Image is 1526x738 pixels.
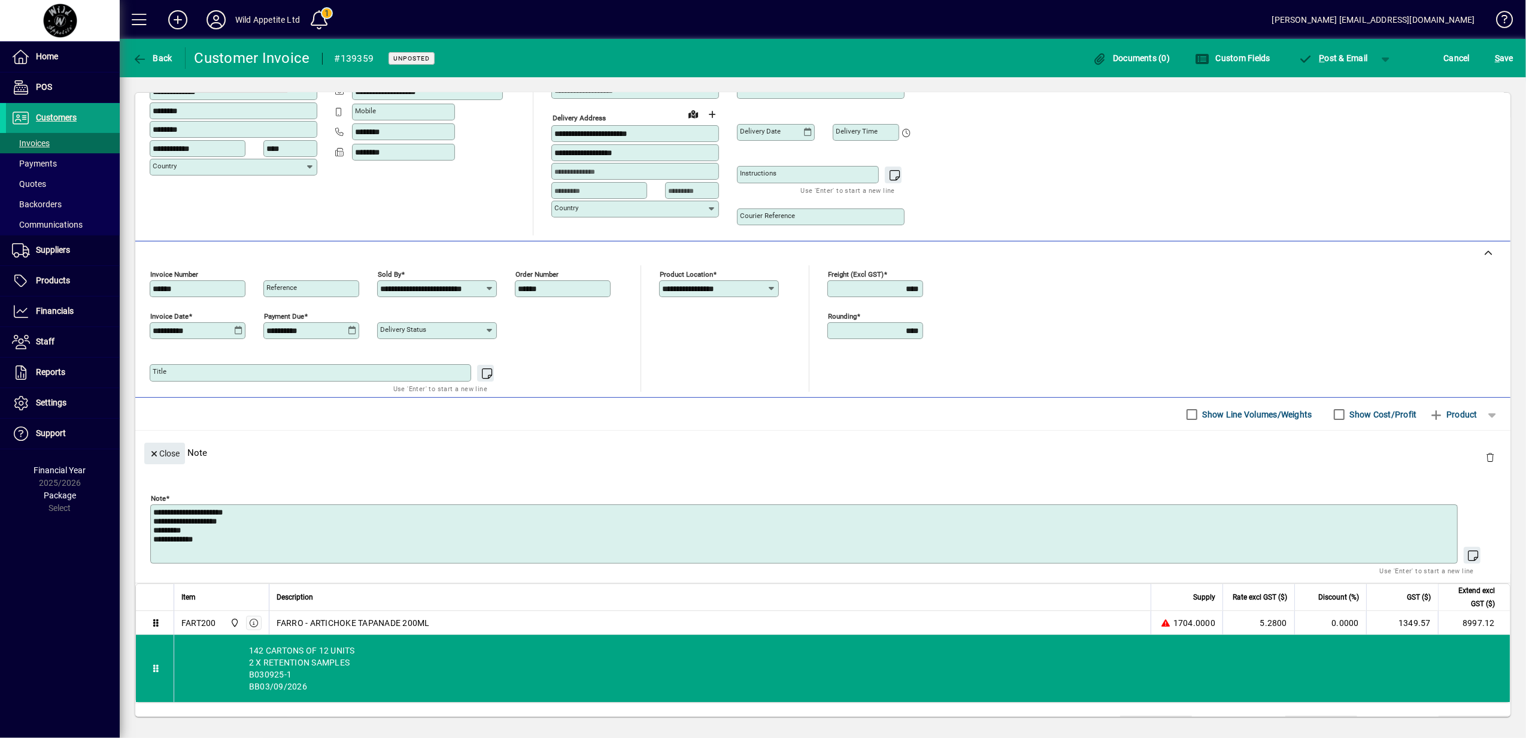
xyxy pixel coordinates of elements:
span: Package [44,491,76,500]
app-page-header-button: Delete [1476,452,1504,462]
td: 0.0000 M³ [1120,716,1192,731]
td: 8997.12 [1439,716,1510,731]
mat-label: Freight (excl GST) [828,270,884,279]
span: Close [149,444,180,464]
button: Back [129,47,175,69]
span: Rate excl GST ($) [1233,591,1287,604]
span: ave [1495,49,1513,68]
span: Support [36,428,66,438]
label: Show Cost/Profit [1348,409,1417,421]
app-page-header-button: Close [141,447,188,458]
span: GST ($) [1407,591,1431,604]
mat-label: Instructions [740,169,776,177]
mat-label: Courier Reference [740,211,795,220]
button: Custom Fields [1192,47,1273,69]
span: Back [132,53,172,63]
mat-hint: Use 'Enter' to start a new line [801,183,895,197]
a: Home [6,42,120,72]
button: Close [144,443,185,464]
mat-label: Product location [660,270,713,279]
td: Freight (excl GST) [1202,716,1285,731]
td: GST exclusive [1367,716,1439,731]
span: ost & Email [1299,53,1368,63]
a: Quotes [6,174,120,194]
div: Wild Appetite Ltd [235,10,300,29]
mat-label: Payment due [264,312,304,320]
button: Add [159,9,197,31]
span: Unposted [393,55,430,62]
span: Customers [36,113,77,122]
span: Financial Year [34,465,86,475]
mat-label: Invoice date [150,312,189,320]
a: Knowledge Base [1487,2,1511,41]
span: 1704.0000 [1173,617,1215,629]
a: Settings [6,388,120,418]
div: FART200 [181,617,216,629]
td: Total Volume [1048,716,1120,731]
button: Save [1492,47,1516,69]
mat-label: Order number [515,270,559,279]
span: Suppliers [36,245,70,255]
a: Payments [6,153,120,174]
button: Profile [197,9,235,31]
span: POS [36,82,52,92]
span: Settings [36,398,66,407]
a: Invoices [6,133,120,153]
span: FARRO - ARTICHOKE TAPANADE 200ML [277,617,430,629]
mat-label: Country [554,204,578,212]
mat-label: Title [153,367,166,376]
button: Delete [1476,443,1504,471]
mat-label: Rounding [828,312,857,320]
mat-label: Delivery time [836,127,878,135]
button: Cancel [1441,47,1473,69]
span: Cancel [1444,49,1470,68]
button: Product [1423,404,1483,425]
button: Documents (0) [1090,47,1173,69]
mat-label: Sold by [378,270,401,279]
mat-label: Delivery date [740,127,781,135]
mat-hint: Use 'Enter' to start a new line [393,382,487,395]
div: [PERSON_NAME] [EMAIL_ADDRESS][DOMAIN_NAME] [1272,10,1475,29]
span: Product [1429,405,1478,424]
span: Products [36,276,70,285]
div: 5.2800 [1230,617,1287,629]
a: Staff [6,327,120,357]
a: Products [6,266,120,296]
span: P [1319,53,1325,63]
span: Reports [36,367,65,377]
mat-hint: Use 'Enter' to start a new line [1380,564,1474,577]
a: Backorders [6,194,120,214]
mat-label: Note [151,494,166,503]
td: 0.00 [1285,716,1357,731]
span: Custom Fields [1195,53,1270,63]
app-page-header-button: Back [120,47,186,69]
div: 142 CARTONS OF 12 UNITS 2 X RETENTION SAMPLES B030925-1 BB03/09/2026 [174,635,1510,702]
a: Communications [6,214,120,235]
span: Payments [12,159,57,168]
span: Backorders [12,199,62,209]
span: S [1495,53,1500,63]
a: Suppliers [6,235,120,265]
div: Customer Invoice [195,49,310,68]
span: Invoices [12,138,50,148]
mat-label: Country [153,162,177,170]
mat-label: Mobile [355,107,376,115]
div: Note [135,431,1510,474]
a: Reports [6,358,120,388]
a: View on map [684,104,703,123]
span: Extend excl GST ($) [1446,584,1495,610]
td: 1349.57 [1366,611,1438,635]
span: Quotes [12,179,46,189]
span: Item [181,591,196,604]
span: Supply [1193,591,1215,604]
mat-label: Invoice number [150,270,198,279]
mat-label: Delivery status [380,325,426,334]
button: Post & Email [1293,47,1374,69]
span: Wild Appetite Ltd [227,616,241,630]
a: POS [6,72,120,102]
button: Choose address [703,105,722,124]
span: Financials [36,306,74,316]
mat-label: Reference [266,283,297,292]
div: #139359 [335,49,374,68]
span: Communications [12,220,83,229]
